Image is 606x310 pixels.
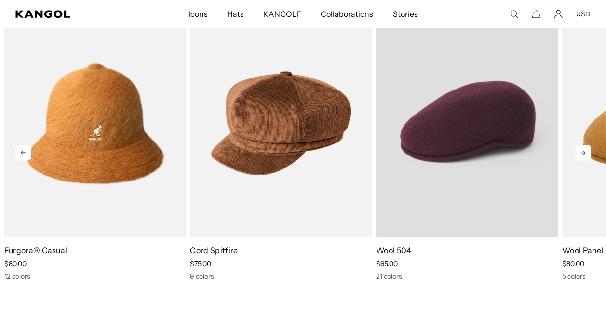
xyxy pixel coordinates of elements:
[0,9,187,281] div: 1 of 13
[576,10,591,18] button: USD
[190,272,372,281] div: 9 colors
[4,272,187,281] div: 12 colors
[562,259,584,268] span: $80.00
[190,259,211,268] span: $75.00
[376,259,398,268] span: $65.00
[186,9,372,281] div: 2 of 13
[4,9,187,237] img: color-rustic-caramel
[190,9,372,237] img: color-wood
[15,10,124,18] a: Kangol
[376,9,558,237] video: Wool 504
[372,9,558,281] div: 3 of 13
[190,245,372,256] p: Cord Spitfire
[510,10,518,18] summary: Search here
[376,272,558,281] div: 21 colors
[532,10,540,18] button: Cart
[554,10,563,18] a: Account
[376,245,558,256] p: Wool 504
[4,245,187,256] p: Furgora® Casual
[4,259,27,268] span: $80.00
